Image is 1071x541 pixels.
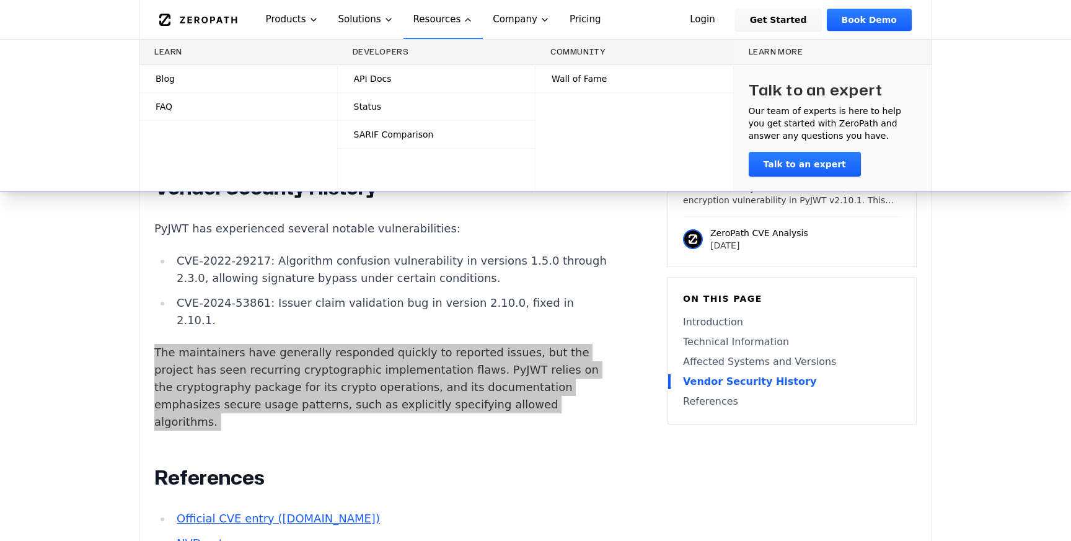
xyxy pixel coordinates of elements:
[338,93,535,120] a: Status
[827,9,912,31] a: Book Demo
[154,344,615,431] p: The maintainers have generally responded quickly to reported issues, but the project has seen rec...
[354,73,392,85] span: API Docs
[749,80,883,100] h3: Talk to an expert
[139,65,337,92] a: Blog
[683,394,901,409] a: References
[177,512,380,525] a: Official CVE entry ([DOMAIN_NAME])
[683,374,901,389] a: Vendor Security History
[675,9,730,31] a: Login
[683,354,901,369] a: Affected Systems and Versions
[338,121,535,148] a: SARIF Comparison
[683,182,901,206] p: A brief summary of CVE-2025-45768, a weak encryption vulnerability in PyJWT v2.10.1. This post co...
[154,220,615,237] p: PyJWT has experienced several notable vulnerabilities:
[552,73,607,85] span: Wall of Fame
[749,152,861,177] a: Talk to an expert
[683,292,901,305] h6: On this page
[154,175,615,200] h2: Vendor Security History
[550,47,718,57] h3: Community
[354,128,434,141] span: SARIF Comparison
[172,252,615,287] li: CVE-2022-29217: Algorithm confusion vulnerability in versions 1.5.0 through 2.3.0, allowing signa...
[154,465,615,490] h2: References
[156,100,172,113] span: FAQ
[354,100,382,113] span: Status
[710,239,808,252] p: [DATE]
[749,47,917,57] h3: Learn more
[749,105,917,142] p: Our team of experts is here to help you get started with ZeroPath and answer any questions you have.
[535,65,733,92] a: Wall of Fame
[156,73,175,85] span: Blog
[139,93,337,120] a: FAQ
[683,335,901,350] a: Technical Information
[338,65,535,92] a: API Docs
[683,229,703,249] img: ZeroPath CVE Analysis
[154,47,322,57] h3: Learn
[710,227,808,239] p: ZeroPath CVE Analysis
[683,315,901,330] a: Introduction
[735,9,822,31] a: Get Started
[172,294,615,329] li: CVE-2024-53861: Issuer claim validation bug in version 2.10.0, fixed in 2.10.1.
[353,47,521,57] h3: Developers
